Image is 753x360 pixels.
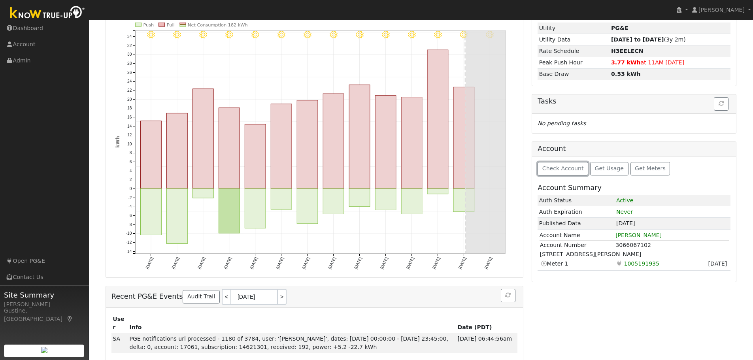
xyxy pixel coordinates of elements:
text: Push [143,23,154,28]
rect: onclick="" [453,189,474,212]
rect: onclick="" [427,50,448,188]
img: Know True-Up [6,4,89,22]
rect: onclick="" [245,189,266,228]
rect: onclick="" [323,94,344,188]
span: (3y 2m) [611,36,686,43]
td: Account Number [540,241,615,250]
rect: onclick="" [401,189,422,214]
td: 1 [615,195,730,206]
th: Date (PDT) [456,313,517,333]
rect: onclick="" [453,87,474,189]
text: 18 [127,106,132,110]
th: User [111,313,128,333]
span: Sign Date [707,259,728,268]
text: [DATE] [353,256,362,270]
rect: onclick="" [375,96,396,189]
rect: onclick="" [219,189,240,234]
text: 34 [127,34,132,39]
td: Never [615,206,730,218]
text: [DATE] [275,256,284,270]
text: 4 [129,169,132,173]
rect: onclick="" [323,189,344,214]
a: Audit Trail [183,290,219,303]
rect: onclick="" [192,189,213,198]
td: at 11AM [DATE] [610,57,731,68]
i: 7/31 - Clear [147,31,155,39]
rect: onclick="" [192,89,213,189]
text: Net Consumption 182 kWh [188,23,248,28]
rect: onclick="" [271,104,292,188]
text: 26 [127,70,132,75]
td: Published Data [538,218,615,229]
text: 2 [129,178,132,182]
td: Peak Push Hour [538,57,610,68]
text: [DATE] [145,256,154,270]
i: 8/02 - Clear [199,31,207,39]
rect: onclick="" [271,189,292,210]
rect: onclick="" [297,100,318,189]
text: -10 [126,232,132,236]
i: Electricity [615,259,623,268]
td: 3066067102 [615,241,728,250]
strong: ID: 14621301, authorized: 07/11/24 [611,25,628,31]
i: 8/06 - Clear [304,31,311,39]
text: 8 [129,151,132,155]
text: 10 [127,142,132,146]
text: -14 [126,249,132,254]
rect: onclick="" [375,189,396,210]
td: Rate Schedule [538,45,610,57]
i: 8/08 - Clear [356,31,364,39]
strong: B [611,48,644,54]
text: -12 [126,240,132,245]
i: 8/10 - Clear [408,31,415,39]
td: [STREET_ADDRESS][PERSON_NAME] [540,250,729,259]
td: Base Draw [538,68,610,80]
i: No pending tasks [538,120,586,126]
i: 8/09 - Clear [382,31,390,39]
span: Check Account [542,165,584,172]
button: Get Usage [590,162,628,175]
text: 22 [127,88,132,92]
text: [DATE] [379,256,389,270]
strong: [DATE] to [DATE] [611,36,664,43]
strong: 3.77 kWh [611,59,641,66]
td: Auth Status [538,195,615,206]
rect: onclick="" [166,113,187,189]
td: Utility Data [538,34,610,45]
rect: onclick="" [427,189,448,194]
i: 8/11 - Clear [434,31,442,39]
rect: onclick="" [245,124,266,189]
div: [PERSON_NAME] [4,300,85,309]
i: Current meter [540,259,547,268]
text: [DATE] [458,256,467,270]
text: kWh [115,136,121,148]
text: [DATE] [301,256,310,270]
text: [DATE] [432,256,441,270]
span: [PERSON_NAME] [698,7,745,13]
text: 24 [127,79,132,84]
i: 8/05 - Clear [277,31,285,39]
rect: onclick="" [297,189,318,224]
i: 8/01 - Clear [173,31,181,39]
text: [DATE] [327,256,336,270]
td: Meter 1 [540,259,615,268]
button: Refresh [714,97,728,111]
button: Check Account [538,162,588,175]
rect: onclick="" [219,108,240,189]
text: [DATE] [223,256,232,270]
td: SDP Admin [111,333,128,353]
i: 8/07 - Clear [330,31,338,39]
text: -2 [128,196,132,200]
h5: Tasks [538,97,730,106]
a: < [222,289,230,305]
text: -8 [128,222,132,227]
text: 28 [127,61,132,66]
a: Map [66,316,74,322]
text: [DATE] [249,256,258,270]
text: 30 [127,53,132,57]
text: 0 [129,187,132,191]
td: Account Name [539,231,615,240]
td: PGE notifications url processed - 1180 of 3784, user: '[PERSON_NAME]', dates: [DATE] 00:00:00 - [... [128,333,456,353]
text: [DATE] [171,256,180,270]
i: 8/12 - Clear [460,31,468,39]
